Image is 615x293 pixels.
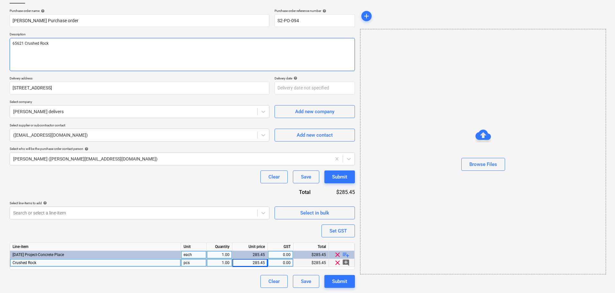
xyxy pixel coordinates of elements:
div: Select in bulk [300,209,329,217]
div: GST [268,243,294,251]
button: Submit [324,170,355,183]
span: 3-05-02 Project-Concrete Place [13,252,64,257]
button: Add new company [275,105,355,118]
p: Select company [10,100,269,105]
textarea: 65621 Crushed Rock [10,38,355,71]
span: help [292,76,297,80]
p: Delivery address [10,76,269,82]
input: Delivery address [10,82,269,95]
p: Select supplier or subcontractor contact [10,123,269,129]
input: Document name [10,14,269,27]
button: Set GST [321,224,355,237]
div: $285.45 [294,259,329,267]
span: help [83,147,88,151]
input: Delivery date not specified [275,82,355,95]
div: Add new contact [297,131,333,139]
div: 1.00 [209,259,230,267]
span: add [363,12,370,20]
div: each [181,251,207,259]
button: Clear [260,275,288,288]
button: Add new contact [275,129,355,142]
span: help [42,201,47,205]
iframe: Chat Widget [583,262,615,293]
button: Select in bulk [275,206,355,219]
div: Select line-items to add [10,201,269,205]
div: pcs [181,259,207,267]
div: 0.00 [270,259,291,267]
span: add_comment [342,259,350,267]
button: Save [293,275,319,288]
button: Browse Files [461,158,505,171]
div: $285.45 [321,188,355,196]
div: 0.00 [270,251,291,259]
div: $285.45 [294,251,329,259]
div: Set GST [330,227,347,235]
div: Browse Files [360,29,606,274]
div: 285.45 [235,251,265,259]
div: Select who will be the purchase order contact person [10,147,355,151]
div: Clear [268,277,280,286]
div: Quantity [207,243,232,251]
div: Unit price [232,243,268,251]
div: Submit [332,173,347,181]
div: Clear [268,173,280,181]
div: Purchase order name [10,9,269,13]
div: Line-item [10,243,181,251]
button: Clear [260,170,288,183]
button: Save [293,170,319,183]
p: Description [10,32,355,38]
div: Purchase order reference number [275,9,355,13]
div: Unit [181,243,207,251]
span: clear [334,251,341,259]
div: Total [271,188,321,196]
div: Save [301,173,311,181]
div: Add new company [295,107,334,116]
div: Delivery date [275,76,355,80]
span: help [40,9,45,13]
div: 285.45 [235,259,265,267]
span: playlist_add [342,251,350,259]
div: 1.00 [209,251,230,259]
div: Save [301,277,311,286]
button: Submit [324,275,355,288]
span: clear [334,259,341,267]
input: Order number [275,14,355,27]
div: Total [294,243,329,251]
div: Submit [332,277,347,286]
div: Browse Files [469,160,497,169]
span: Crushed Rock [13,261,36,265]
span: help [321,9,326,13]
